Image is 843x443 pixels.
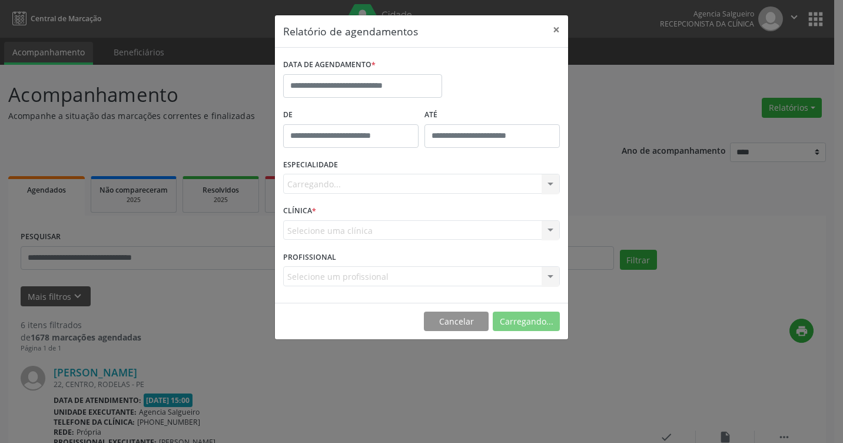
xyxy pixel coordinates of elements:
button: Cancelar [424,312,489,332]
label: De [283,106,419,124]
button: Close [545,15,568,44]
button: Carregando... [493,312,560,332]
h5: Relatório de agendamentos [283,24,418,39]
label: ATÉ [424,106,560,124]
label: ESPECIALIDADE [283,156,338,174]
label: DATA DE AGENDAMENTO [283,56,376,74]
label: CLÍNICA [283,202,316,220]
label: PROFISSIONAL [283,248,336,266]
